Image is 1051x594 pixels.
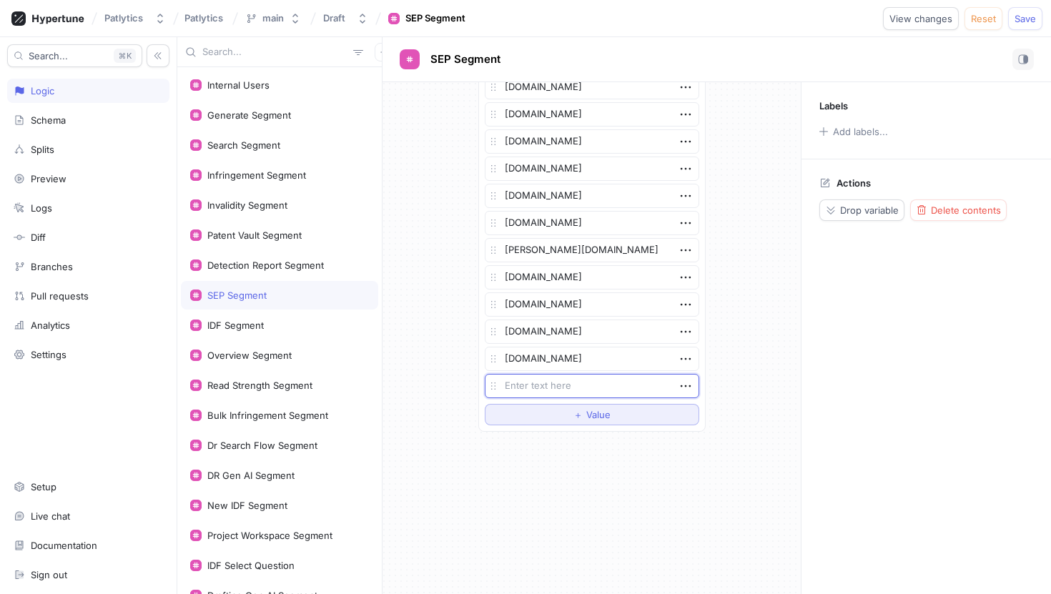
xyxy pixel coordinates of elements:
button: Add labels... [814,122,892,141]
button: main [240,6,307,30]
div: DR Gen AI Segment [207,470,295,481]
a: Documentation [7,533,169,558]
button: ＋Value [485,404,699,425]
div: Infringement Segment [207,169,306,181]
textarea: [DOMAIN_NAME] [485,184,699,208]
span: Value [586,410,611,419]
div: Patlytics [104,12,143,24]
button: Patlytics [99,6,172,30]
button: Save [1008,7,1042,30]
div: Sign out [31,569,67,580]
div: Logic [31,85,54,96]
span: View changes [889,14,952,23]
span: Save [1015,14,1036,23]
textarea: [DOMAIN_NAME] [485,211,699,235]
div: Setup [31,481,56,492]
p: Labels [819,100,848,112]
div: New IDF Segment [207,500,287,511]
div: Patent Vault Segment [207,229,302,241]
button: Reset [964,7,1002,30]
div: Invalidity Segment [207,199,287,211]
button: Delete contents [910,199,1007,221]
div: Draft [323,12,345,24]
textarea: [DOMAIN_NAME] [485,347,699,371]
div: Settings [31,349,66,360]
span: SEP Segment [430,54,500,65]
div: Bulk Infringement Segment [207,410,328,421]
textarea: [DOMAIN_NAME] [485,157,699,181]
div: Detection Report Segment [207,259,324,271]
div: Splits [31,144,54,155]
button: Search...K [7,44,142,67]
div: Branches [31,261,73,272]
button: View changes [883,7,959,30]
textarea: [DOMAIN_NAME] [485,292,699,317]
span: Drop variable [840,206,899,214]
div: Analytics [31,320,70,331]
div: Overview Segment [207,350,292,361]
button: Drop variable [819,199,904,221]
div: Read Strength Segment [207,380,312,391]
div: SEP Segment [405,11,465,26]
div: Generate Segment [207,109,291,121]
input: Search... [202,45,347,59]
span: ＋ [573,410,583,419]
div: Documentation [31,540,97,551]
textarea: [PERSON_NAME][DOMAIN_NAME] [485,238,699,262]
div: SEP Segment [207,289,267,301]
textarea: [DOMAIN_NAME] [485,265,699,289]
div: Search Segment [207,139,280,151]
textarea: [DOMAIN_NAME] [485,102,699,127]
div: Project Workspace Segment [207,530,332,541]
span: Patlytics [184,13,223,23]
div: Dr Search Flow Segment [207,440,317,451]
span: Reset [971,14,996,23]
div: IDF Select Question [207,560,295,571]
div: Internal Users [207,79,270,91]
div: K [114,49,136,63]
div: Add labels... [833,127,888,137]
button: Draft [317,6,374,30]
div: Schema [31,114,66,126]
span: Search... [29,51,68,60]
div: Pull requests [31,290,89,302]
textarea: [DOMAIN_NAME] [485,75,699,99]
p: Actions [837,177,871,189]
span: Delete contents [931,206,1001,214]
div: Logs [31,202,52,214]
div: Live chat [31,510,70,522]
div: main [262,12,284,24]
div: IDF Segment [207,320,264,331]
div: Diff [31,232,46,243]
div: Preview [31,173,66,184]
textarea: [DOMAIN_NAME] [485,129,699,154]
textarea: [DOMAIN_NAME] [485,320,699,344]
